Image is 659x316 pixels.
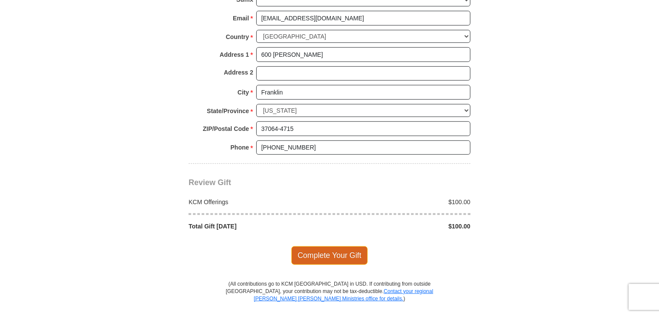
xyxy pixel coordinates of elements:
span: Review Gift [189,178,231,187]
div: KCM Offerings [184,198,330,206]
strong: State/Province [207,105,249,117]
div: $100.00 [329,198,475,206]
div: Total Gift [DATE] [184,222,330,231]
strong: Country [226,31,249,43]
a: Contact your regional [PERSON_NAME] [PERSON_NAME] Ministries office for details. [254,288,433,302]
strong: ZIP/Postal Code [203,123,249,135]
strong: Address 1 [220,49,249,61]
span: Complete Your Gift [291,246,368,264]
strong: Address 2 [224,66,253,78]
strong: Email [233,12,249,24]
div: $100.00 [329,222,475,231]
strong: City [238,86,249,98]
strong: Phone [231,141,249,153]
